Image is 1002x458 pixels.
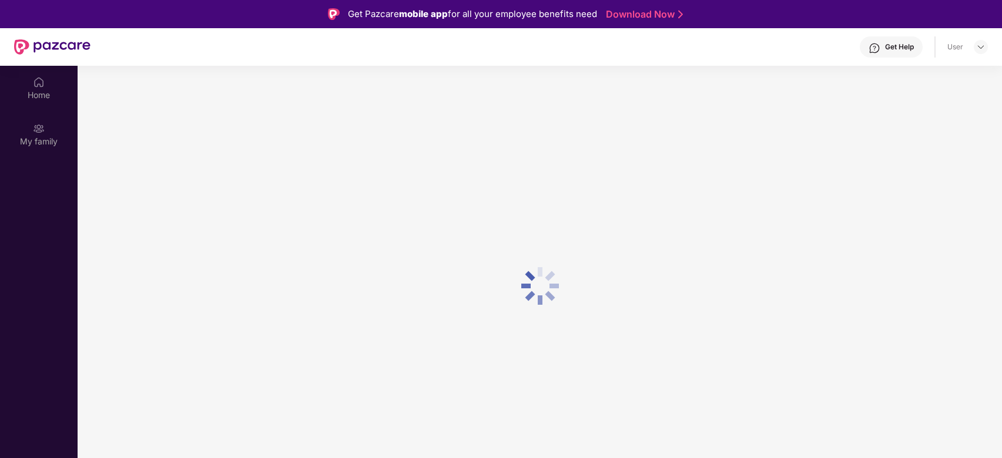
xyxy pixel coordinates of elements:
img: svg+xml;base64,PHN2ZyB3aWR0aD0iMjAiIGhlaWdodD0iMjAiIHZpZXdCb3g9IjAgMCAyMCAyMCIgZmlsbD0ibm9uZSIgeG... [33,123,45,134]
img: New Pazcare Logo [14,39,91,55]
img: Stroke [678,8,683,21]
img: Logo [328,8,340,20]
img: svg+xml;base64,PHN2ZyBpZD0iRHJvcGRvd24tMzJ4MzIiIHhtbG5zPSJodHRwOi8vd3d3LnczLm9yZy8yMDAwL3N2ZyIgd2... [976,42,986,52]
div: User [947,42,963,52]
img: svg+xml;base64,PHN2ZyBpZD0iSGVscC0zMngzMiIgeG1sbnM9Imh0dHA6Ly93d3cudzMub3JnLzIwMDAvc3ZnIiB3aWR0aD... [869,42,880,54]
div: Get Pazcare for all your employee benefits need [348,7,597,21]
div: Get Help [885,42,914,52]
img: svg+xml;base64,PHN2ZyBpZD0iSG9tZSIgeG1sbnM9Imh0dHA6Ly93d3cudzMub3JnLzIwMDAvc3ZnIiB3aWR0aD0iMjAiIG... [33,76,45,88]
strong: mobile app [399,8,448,19]
a: Download Now [606,8,679,21]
